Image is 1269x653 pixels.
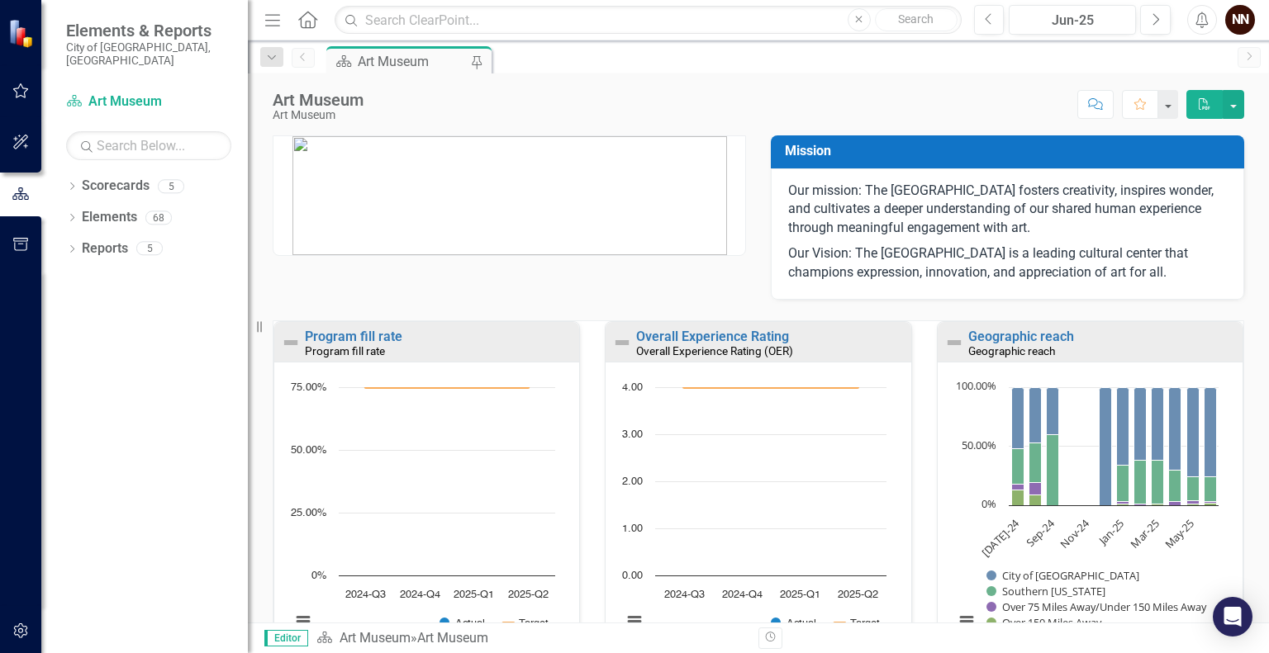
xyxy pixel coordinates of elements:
span: Search [898,12,934,26]
text: Jan-25 [1094,517,1127,550]
text: 4.00 [622,382,643,393]
path: Jun-25, 1. Over 75 Miles Away/Under 150 Miles Away. [1204,502,1216,504]
a: Art Museum [66,92,231,111]
button: Show Over 75 Miles Away/Under 150 Miles Away [986,599,1212,614]
path: Mar-25, 1. Over 150 Miles Away. [1151,504,1163,506]
path: May-25, 1. Over 150 Miles Away. [1186,504,1199,506]
text: 2024-Q3 [345,589,386,600]
text: 25.00% [291,508,326,518]
div: 5 [158,179,184,193]
path: Aug-24, 9. Over 150 Miles Away. [1029,495,1041,506]
text: 75.00% [291,382,326,393]
button: Show Actual [440,617,485,629]
path: Jul-24, 13. Over 150 Miles Away. [1011,490,1024,506]
path: Aug-24, 10. Over 75 Miles Away/Under 150 Miles Away. [1029,483,1041,495]
div: Double-Click to Edit [273,321,580,653]
path: Feb-25, 37. Southern Missouri. [1134,461,1146,504]
button: View chart menu, Chart [292,610,315,633]
path: Jan-25, 66. City of Springfield. [1116,388,1129,466]
path: Aug-24, 34. Southern Missouri. [1029,443,1041,483]
g: City of Springfield, bar series 1 of 4 with 12 bars. [1011,388,1216,506]
path: Apr-25, 27. Southern Missouri. [1168,471,1181,502]
path: Dec-24, 100. City of Springfield. [1099,388,1111,506]
img: Not Defined [281,333,301,353]
div: 68 [145,211,172,225]
text: 0% [311,570,326,581]
div: Double-Click to Edit [937,321,1243,653]
input: Search Below... [66,131,231,160]
small: Overall Experience Rating (OER) [636,344,793,357]
path: Jun-25, 21. Southern Missouri. [1204,477,1216,502]
button: Show Target [503,617,549,629]
button: View chart menu, Chart [623,610,646,633]
text: [DATE]-24 [978,516,1023,561]
path: May-25, 76. City of Springfield. [1186,388,1199,477]
div: Chart. Highcharts interactive chart. [946,379,1234,647]
button: Jun-25 [1009,5,1136,35]
button: Search [875,8,958,31]
h3: Mission [785,144,1236,159]
text: 2024-Q4 [722,589,763,600]
a: Geographic reach [968,329,1074,344]
path: Sep-24, 40. City of Springfield. [1046,388,1058,435]
button: View chart menu, Chart [955,610,978,633]
path: May-25, 20. Southern Missouri. [1186,477,1199,501]
div: Open Intercom Messenger [1213,597,1252,636]
path: May-25, 3. Over 75 Miles Away/Under 150 Miles Away. [1186,501,1199,504]
text: Sep-24 [1023,516,1057,551]
text: 2024-Q3 [664,589,705,600]
div: Chart. Highcharts interactive chart. [614,379,902,647]
text: May-25 [1161,517,1196,552]
path: Jan-25, 2. Over 75 Miles Away/Under 150 Miles Away. [1116,502,1129,504]
img: Not Defined [944,333,964,353]
path: Apr-25, 70. City of Springfield. [1168,388,1181,471]
svg: Interactive chart [946,379,1227,647]
a: Elements [82,208,137,227]
text: Nov-24 [1057,516,1092,551]
button: Show Over 150 Miles Away [986,615,1105,630]
path: Mar-25, 62. City of Springfield. [1151,388,1163,461]
button: NN [1225,5,1255,35]
text: 2025-Q2 [838,589,878,600]
text: 1.00 [622,523,643,534]
path: Jun-25, 2. Over 150 Miles Away. [1204,504,1216,506]
text: 100.00% [956,378,996,393]
img: Not Defined [612,333,632,353]
text: 0.00 [622,570,643,581]
text: 2025-Q1 [780,589,820,600]
path: Sep-24, 60. Southern Missouri. [1046,435,1058,506]
div: Double-Click to Edit [605,321,911,653]
button: Show City of Springfield [986,568,1089,583]
div: » [316,629,746,648]
span: Editor [264,630,308,646]
path: Aug-24, 47. City of Springfield. [1029,388,1041,443]
div: Jun-25 [1015,11,1130,31]
svg: Interactive chart [283,379,563,647]
path: Jul-24, 52. City of Springfield. [1011,388,1024,449]
path: Jan-25, 1. Over 150 Miles Away. [1116,504,1129,506]
path: Jun-25, 75. City of Springfield. [1204,388,1216,477]
a: Art Museum [340,630,411,646]
img: ClearPoint Strategy [8,19,37,48]
input: Search ClearPoint... [335,6,961,35]
text: 0% [981,496,996,511]
small: City of [GEOGRAPHIC_DATA], [GEOGRAPHIC_DATA] [66,40,231,68]
text: 50.00% [291,445,326,456]
g: Over 150 Miles Away, bar series 4 of 4 with 12 bars. [1011,490,1216,506]
div: Art Museum [273,109,364,121]
path: Apr-25, 3. Over 75 Miles Away/Under 150 Miles Away. [1168,502,1181,506]
button: Show Target [834,617,880,629]
a: Scorecards [82,177,150,196]
path: Jan-25, 31. Southern Missouri. [1116,466,1129,502]
a: Reports [82,239,128,258]
g: Target, series 2 of 2. Line with 4 data points. [682,384,862,390]
text: 2.00 [622,476,643,487]
path: Feb-25, 62. City of Springfield. [1134,388,1146,461]
text: 3.00 [622,429,643,440]
div: Art Museum [273,91,364,109]
span: Elements & Reports [66,21,231,40]
p: Our mission: The [GEOGRAPHIC_DATA] fosters creativity, inspires wonder, and cultivates a deeper u... [788,182,1227,242]
g: Southern Missouri, bar series 2 of 4 with 12 bars. [1011,435,1216,506]
path: Jul-24, 30. Southern Missouri. [1011,449,1024,485]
